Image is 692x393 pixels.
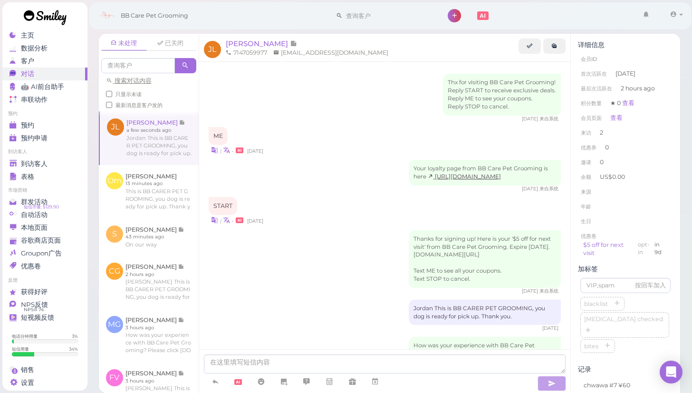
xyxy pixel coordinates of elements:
[21,96,48,104] span: 串联动作
[21,288,48,296] span: 获得好评
[443,74,561,116] div: Thx for visiting BB Care Pet Grooming! Reply START to receive exclusive deals. Reply ME to see yo...
[622,99,634,107] a: 查看
[21,236,61,245] span: 谷歌商店页面
[12,346,29,352] div: 短信用量
[654,241,668,258] div: 到期于2025-10-06 11:59pm
[581,203,591,210] span: 年龄
[2,364,87,376] a: 销售
[72,333,78,339] div: 3 %
[106,77,152,84] a: 搜索对话内容
[24,203,59,211] span: 短信币量: $129.90
[578,140,673,155] li: 0
[2,148,87,155] li: 到访客人
[635,281,666,290] div: 按回车加入
[2,221,87,234] a: 本地页面
[21,160,48,168] span: 到访客人
[101,36,147,51] a: 未处理
[409,230,561,288] div: Thanks for signing up! Here is your '$5 off for next visit' from BB Care Pet Grooming. Expire [DA...
[21,134,48,142] span: 预约申请
[115,91,142,98] span: 只显示未读
[578,41,673,49] div: 详细信息
[21,70,34,78] span: 对话
[290,39,297,48] span: 记录
[2,298,87,311] a: NPS反馈 NPS® 74
[581,56,597,62] span: 会员ID
[638,241,654,258] div: opt-in
[2,285,87,298] a: 获得好评
[409,300,561,325] div: Jordan This is BB CARER PET GROOMING, you dog is ready for pick up. Thank you.
[101,58,175,73] input: 查询客户
[615,69,635,78] span: [DATE]
[2,196,87,208] a: 群发活动 短信币量: $129.90
[2,311,87,324] a: 短视频反馈
[578,265,673,273] div: 加标签
[21,44,48,52] span: 数据分析
[2,68,87,80] a: 对话
[582,343,600,350] span: bites
[610,99,634,107] span: ★ 0
[578,125,673,140] li: 2
[21,224,48,232] span: 本地页面
[2,376,87,389] a: 设置
[21,301,48,309] span: NPS反馈
[539,288,558,294] span: 来自系统
[522,116,539,122] span: 09/06/2025 11:58am
[220,148,221,154] i: |
[581,70,607,77] span: 首次活跃在
[2,119,87,132] a: 预约
[522,186,539,192] span: 09/06/2025 02:02pm
[2,55,87,68] a: 客户
[580,278,671,293] input: VIP,spam
[209,127,228,145] div: ME
[581,233,596,239] span: 优惠卷
[2,187,87,194] li: 市场营销
[581,85,612,92] span: 最后次活跃在
[247,218,263,224] span: 09/06/2025 02:02pm
[21,211,48,219] span: 自动活动
[409,337,561,371] div: How was your experience with BB Care Pet Grooming? Please click [DOMAIN_NAME][URL] to tell us and...
[24,306,44,314] span: NPS® 74
[226,39,290,48] span: [PERSON_NAME]
[582,315,665,323] span: [MEDICAL_DATA] checked
[2,42,87,55] a: 数据分析
[660,361,682,383] div: Open Intercom Messenger
[2,110,87,117] li: 预约
[2,208,87,221] a: 自动活动
[21,173,34,181] span: 表格
[2,247,87,260] a: Groupon广告
[2,80,87,93] a: 🤖 AI前台助手
[209,145,561,155] div: •
[2,157,87,170] a: 到访客人
[610,114,623,121] a: 查看
[581,129,591,136] span: 来访
[542,325,558,331] span: 09/06/2025 02:12pm
[21,83,64,91] span: 🤖 AI前台助手
[106,102,112,108] input: 最新消息是客户发的
[343,8,435,23] input: 查询客户
[226,39,297,48] a: [PERSON_NAME]
[522,288,539,294] span: 09/06/2025 02:02pm
[220,218,221,224] i: |
[12,333,38,339] div: 电话分钟用量
[21,379,34,387] span: 设置
[21,314,54,322] span: 短视频反馈
[581,188,591,195] span: 来源
[581,218,591,225] span: 生日
[2,170,87,183] a: 表格
[21,262,41,270] span: 优惠卷
[247,148,263,154] span: 09/06/2025 02:02pm
[539,116,558,122] span: 来自系统
[115,102,163,108] span: 最新消息是客户发的
[209,197,237,215] div: START
[209,215,561,225] div: •
[2,260,87,273] a: 优惠卷
[223,49,269,57] li: 7147059977
[581,159,591,166] span: 邀请
[581,174,593,180] span: 余额
[583,241,624,257] a: $5 off for next visit
[581,100,602,107] span: 积分数量
[2,29,87,42] a: 主页
[409,160,561,186] div: Your loyalty page from BB Care Pet Grooming is here
[539,186,558,192] span: 来自系统
[121,2,188,29] span: BB Care Pet Grooming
